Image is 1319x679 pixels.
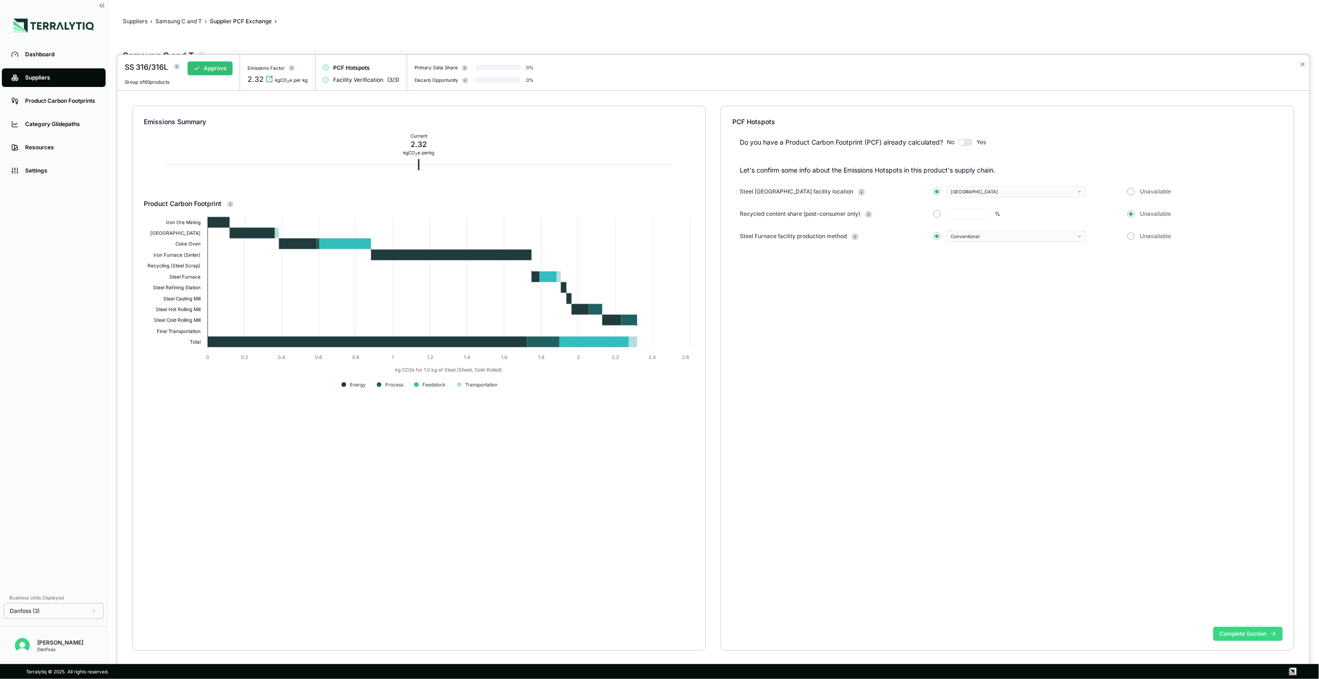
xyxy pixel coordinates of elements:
[144,117,694,126] div: Emissions Summary
[350,382,366,388] text: Energy
[206,354,209,360] text: 0
[951,233,1075,239] div: Conventional
[612,354,619,360] text: 2.2
[278,354,285,360] text: 0.4
[387,76,399,84] span: ( 3 / 3 )
[649,354,656,360] text: 2.4
[315,354,322,360] text: 0.6
[153,285,201,291] text: Steel Refining Station
[150,230,201,236] text: [GEOGRAPHIC_DATA]
[740,210,860,218] span: Recycled content share (post-consumer only)
[947,139,954,146] span: No
[464,354,470,360] text: 1.4
[275,77,308,83] div: kgCO e per kg
[125,79,169,85] span: Group of 60 products
[1140,188,1172,195] span: Unavailable
[682,354,689,360] text: 2.6
[248,65,285,71] div: Emissions Factor
[501,354,507,360] text: 1.6
[951,189,1075,194] div: [GEOGRAPHIC_DATA]
[287,80,289,84] sub: 2
[248,73,264,85] div: 2.32
[157,328,201,334] text: Final Transportation
[147,263,201,269] text: Recycling (Steel Scrap)
[1140,233,1172,240] span: Unavailable
[403,139,435,150] div: 2.32
[403,150,435,155] div: kg CO e per kg
[946,186,1086,197] button: [GEOGRAPHIC_DATA]
[403,133,435,139] div: Current
[241,354,248,360] text: 0.2
[125,61,168,73] div: SS 316/316L
[187,61,233,75] button: Approve
[395,367,502,373] text: kg CO2e for 1.0 kg of Steel (Sheet, Cold-Rolled)
[175,241,201,246] text: Coke Oven
[1213,627,1283,641] button: Complete Section
[415,152,418,156] sub: 2
[163,296,201,302] text: Steel Casting Mill
[392,354,394,360] text: 1
[415,65,458,70] div: Primary Data Share
[740,166,1283,175] p: Let's confirm some info about the Emissions Hotspots in this product's supply chain.
[740,138,943,147] div: Do you have a Product Carbon Footprint (PCF) already calculated?
[732,117,1283,126] div: PCF Hotspots
[415,77,458,83] div: Decarb Opportunity
[577,354,580,360] text: 2
[190,339,201,345] text: Total
[1140,210,1172,218] span: Unavailable
[144,199,694,208] div: Product Carbon Footprint
[422,382,446,387] text: Feedstock
[154,252,201,258] text: Iron Furnace (Sinter)
[333,64,370,72] span: PCF Hotspots
[526,65,534,70] div: 0 %
[154,317,201,323] text: Steel Cold Rolling Mill
[526,77,534,83] div: 0 %
[977,139,986,146] span: Yes
[385,382,403,387] text: Process
[156,306,201,313] text: Steel Hot Rolling Mill
[333,76,383,84] span: Facility Verification
[946,231,1086,242] button: Conventional
[538,354,544,360] text: 1.8
[427,354,433,360] text: 1.2
[169,274,201,280] text: Steel Furnace
[740,233,847,240] span: Steel Furnace facility production method
[1299,59,1306,70] button: Close
[166,220,201,226] text: Iron Ore Mining
[352,354,359,360] text: 0.8
[465,382,497,388] text: Transportation
[266,75,273,83] svg: View audit trail
[995,210,1000,218] div: %
[740,188,853,195] span: Steel [GEOGRAPHIC_DATA] facility location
